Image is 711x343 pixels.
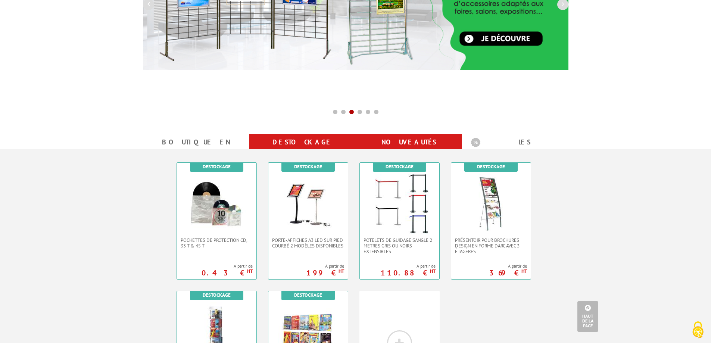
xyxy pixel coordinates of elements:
button: Cookies (fenêtre modale) [685,318,711,343]
b: Destockage [294,292,322,298]
sup: HT [521,268,527,274]
span: Porte-affiches A3 LED sur pied courbé 2 modèles disponibles [272,237,344,249]
img: POTELETS DE GUIDAGE SANGLE 2 METRES GRIS OU NOIRS EXTENSIBLEs [369,174,429,234]
p: 110.88 € [377,271,436,275]
span: Pochettes de protection CD, 33 T & 45 T [181,237,253,249]
b: Les promotions [471,135,564,150]
a: Les promotions [471,135,559,162]
img: Porte-affiches A3 LED sur pied courbé 2 modèles disponibles [278,174,338,234]
p: 369 € [486,271,527,275]
sup: HT [247,268,253,274]
b: Destockage [203,292,231,298]
p: 199 € [303,271,344,275]
b: Destockage [386,163,414,170]
a: nouveautés [365,135,453,149]
a: Porte-affiches A3 LED sur pied courbé 2 modèles disponibles [268,237,348,249]
span: A partir de [202,263,253,269]
span: POTELETS DE GUIDAGE SANGLE 2 METRES GRIS OU NOIRS EXTENSIBLEs [364,237,436,254]
img: Pochettes de protection CD, 33 T & 45 T [187,174,246,234]
sup: HT [339,268,344,274]
span: A partir de [306,263,344,269]
img: Cookies (fenêtre modale) [689,321,707,339]
a: Présentoir pour brochures design en forme d'arc avec 3 étagères [451,237,531,254]
b: Destockage [477,163,505,170]
span: Présentoir pour brochures design en forme d'arc avec 3 étagères [455,237,527,254]
sup: HT [430,268,436,274]
img: Présentoir pour brochures design en forme d'arc avec 3 étagères [461,174,521,234]
p: 0.43 € [198,271,253,275]
a: Destockage [258,135,347,149]
b: Destockage [294,163,322,170]
span: A partir de [489,263,527,269]
a: Boutique en ligne [152,135,240,162]
a: Pochettes de protection CD, 33 T & 45 T [177,237,256,249]
a: Haut de la page [577,301,598,332]
b: Destockage [203,163,231,170]
a: POTELETS DE GUIDAGE SANGLE 2 METRES GRIS OU NOIRS EXTENSIBLEs [360,237,439,254]
span: A partir de [381,263,436,269]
